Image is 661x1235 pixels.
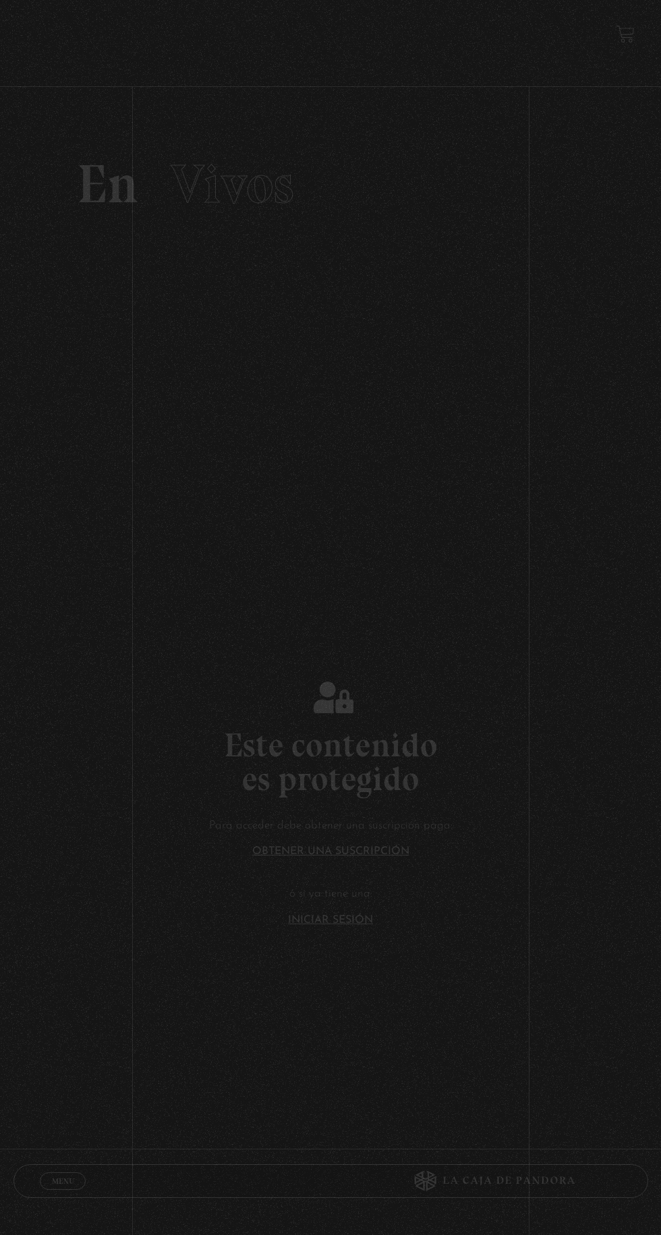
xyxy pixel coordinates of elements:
a: View your shopping cart [616,25,635,43]
span: Cerrar [47,1188,79,1198]
span: Vivos [171,152,294,216]
a: Obtener una suscripción [252,846,409,857]
span: Menu [51,1177,74,1185]
a: Iniciar Sesión [288,915,373,926]
h2: En [77,157,585,211]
